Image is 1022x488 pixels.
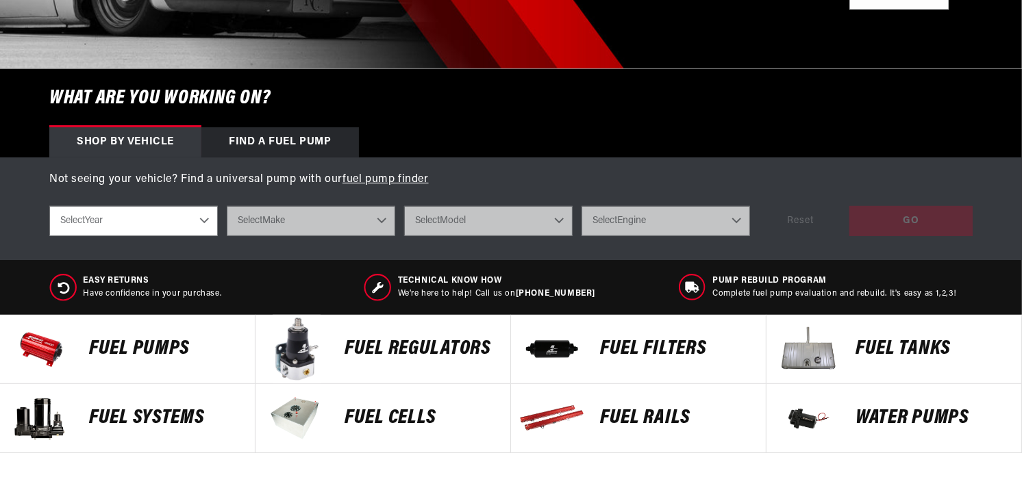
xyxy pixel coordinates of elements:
a: Fuel Tanks Fuel Tanks [766,315,1022,384]
a: FUEL FILTERS FUEL FILTERS [511,315,766,384]
select: Year [49,206,218,236]
span: Easy Returns [84,275,222,287]
select: Engine [582,206,750,236]
p: Water Pumps [856,408,1008,428]
img: Fuel Systems [7,384,75,452]
select: Make [227,206,395,236]
img: FUEL Cells [262,384,331,452]
img: Fuel Pumps [7,315,75,383]
img: FUEL Rails [518,384,586,452]
img: Fuel Tanks [773,315,842,383]
select: Model [404,206,573,236]
p: Have confidence in your purchase. [84,288,222,300]
a: fuel pump finder [342,174,429,185]
p: Fuel Tanks [856,339,1008,359]
div: Find a Fuel Pump [201,127,359,157]
span: Technical Know How [398,275,595,287]
img: Water Pumps [773,384,842,452]
p: FUEL REGULATORS [345,339,497,359]
p: Not seeing your vehicle? Find a universal pump with our [49,171,973,189]
p: Fuel Systems [89,408,241,428]
h6: What are you working on? [15,69,1007,127]
p: FUEL Cells [345,408,497,428]
a: [PHONE_NUMBER] [516,290,595,298]
p: FUEL FILTERS [600,339,752,359]
span: Pump Rebuild program [712,275,957,287]
img: FUEL FILTERS [518,315,586,383]
img: FUEL REGULATORS [262,315,331,383]
a: FUEL REGULATORS FUEL REGULATORS [255,315,511,384]
p: We’re here to help! Call us on [398,288,595,300]
div: Shop by vehicle [49,127,201,157]
p: FUEL Rails [600,408,752,428]
a: FUEL Cells FUEL Cells [255,384,511,453]
p: Complete fuel pump evaluation and rebuild. It's easy as 1,2,3! [712,288,957,300]
a: FUEL Rails FUEL Rails [511,384,766,453]
p: Fuel Pumps [89,339,241,359]
a: Water Pumps Water Pumps [766,384,1022,453]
